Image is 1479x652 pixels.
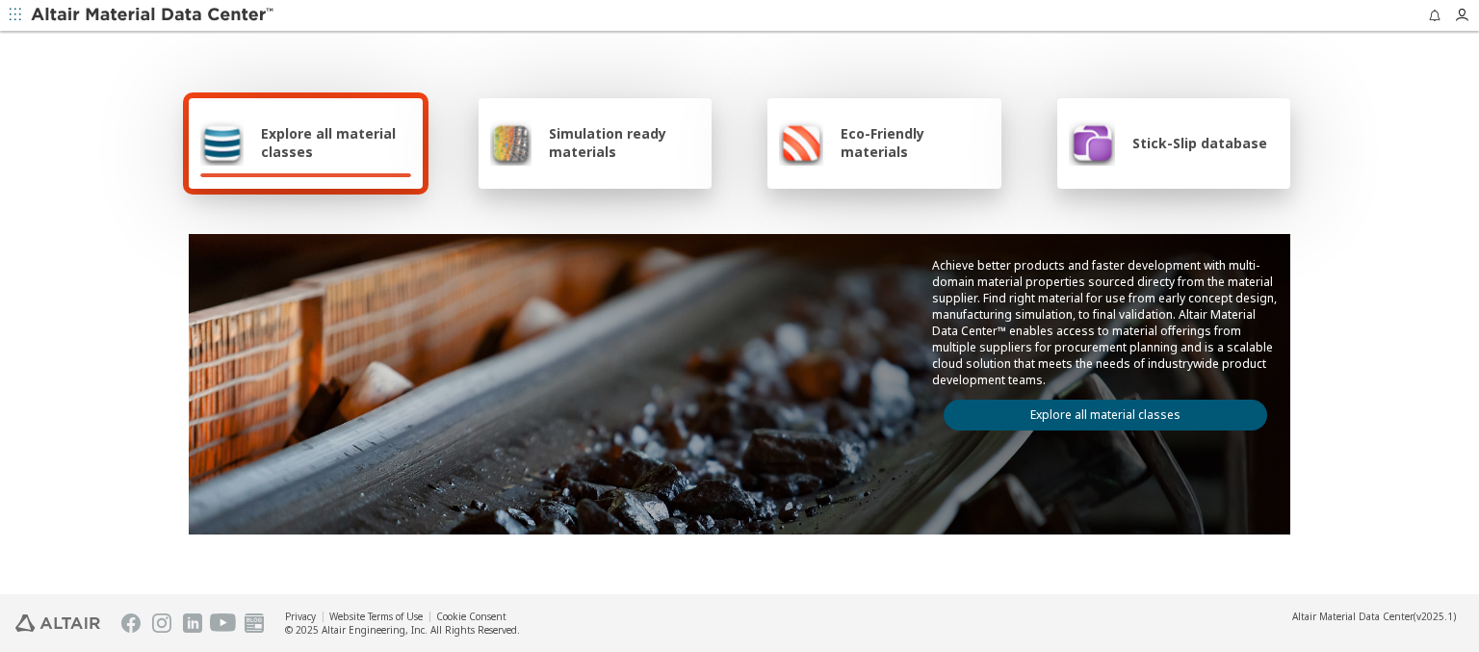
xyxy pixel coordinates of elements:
[841,124,989,161] span: Eco-Friendly materials
[490,119,532,166] img: Simulation ready materials
[932,257,1279,388] p: Achieve better products and faster development with multi-domain material properties sourced dire...
[779,119,823,166] img: Eco-Friendly materials
[1069,119,1115,166] img: Stick-Slip database
[15,614,100,632] img: Altair Engineering
[436,610,506,623] a: Cookie Consent
[329,610,423,623] a: Website Terms of Use
[944,400,1267,430] a: Explore all material classes
[549,124,700,161] span: Simulation ready materials
[261,124,411,161] span: Explore all material classes
[200,119,244,166] img: Explore all material classes
[285,610,316,623] a: Privacy
[1132,134,1267,152] span: Stick-Slip database
[285,623,520,637] div: © 2025 Altair Engineering, Inc. All Rights Reserved.
[1292,610,1456,623] div: (v2025.1)
[1292,610,1414,623] span: Altair Material Data Center
[31,6,276,25] img: Altair Material Data Center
